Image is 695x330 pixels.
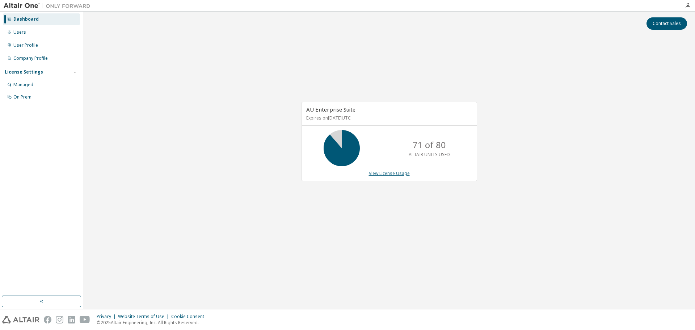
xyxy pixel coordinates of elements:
div: Website Terms of Use [118,314,171,319]
img: youtube.svg [80,316,90,323]
div: On Prem [13,94,31,100]
a: View License Usage [369,170,410,176]
img: facebook.svg [44,316,51,323]
span: AU Enterprise Suite [306,106,355,113]
div: Privacy [97,314,118,319]
img: altair_logo.svg [2,316,39,323]
p: Expires on [DATE] UTC [306,115,471,121]
img: linkedin.svg [68,316,75,323]
div: User Profile [13,42,38,48]
div: Company Profile [13,55,48,61]
p: 71 of 80 [413,139,446,151]
div: Managed [13,82,33,88]
p: © 2025 Altair Engineering, Inc. All Rights Reserved. [97,319,208,326]
div: Users [13,29,26,35]
img: Altair One [4,2,94,9]
div: License Settings [5,69,43,75]
div: Cookie Consent [171,314,208,319]
img: instagram.svg [56,316,63,323]
div: Dashboard [13,16,39,22]
button: Contact Sales [646,17,687,30]
p: ALTAIR UNITS USED [409,151,450,158]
